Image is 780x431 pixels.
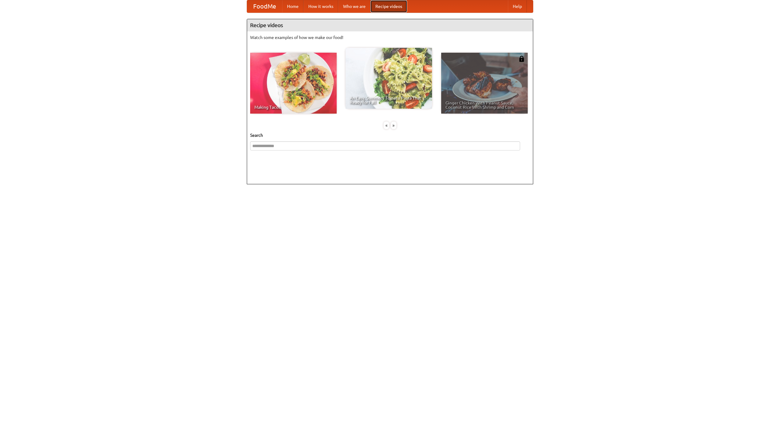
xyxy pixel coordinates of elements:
h4: Recipe videos [247,19,533,31]
a: Making Tacos [250,53,337,114]
a: Who we are [338,0,370,12]
a: Help [508,0,527,12]
span: An Easy, Summery Tomato Pasta That's Ready for Fall [350,96,428,104]
div: « [384,122,389,129]
span: Making Tacos [254,105,332,109]
a: Recipe videos [370,0,407,12]
img: 483408.png [519,56,525,62]
a: An Easy, Summery Tomato Pasta That's Ready for Fall [346,48,432,109]
h5: Search [250,132,530,138]
a: FoodMe [247,0,282,12]
a: Home [282,0,303,12]
div: » [391,122,396,129]
p: Watch some examples of how we make our food! [250,34,530,41]
a: How it works [303,0,338,12]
